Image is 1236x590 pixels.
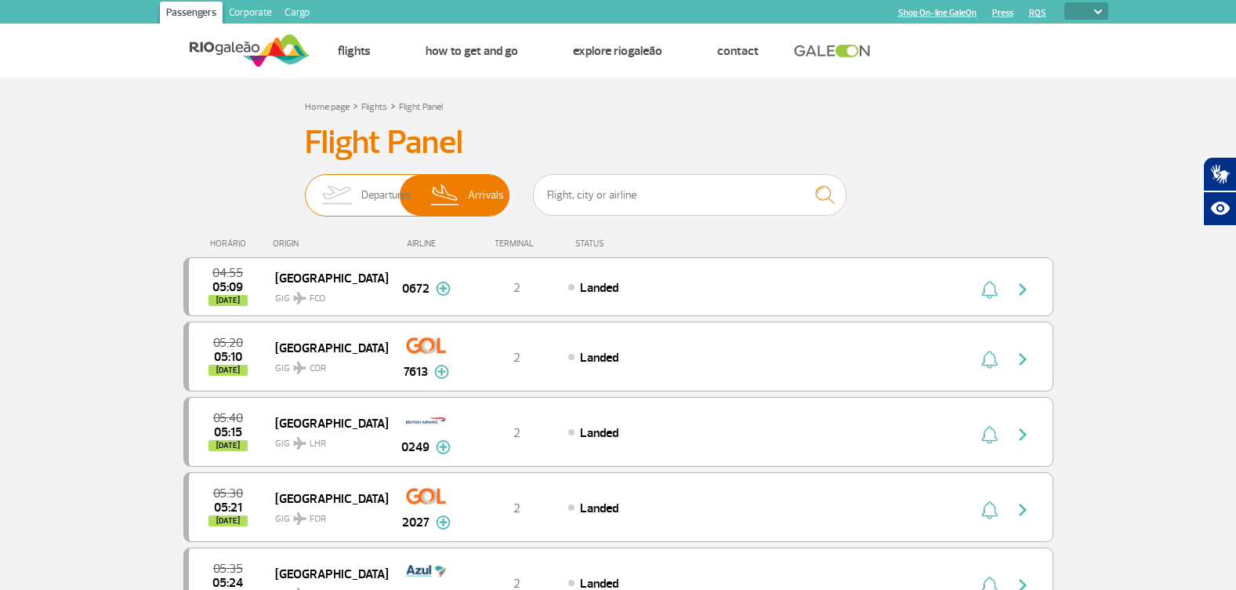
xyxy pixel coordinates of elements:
a: Press [992,8,1013,18]
span: 2 [513,425,520,441]
span: 2025-09-30 04:55:00 [212,268,243,279]
span: Departures [361,175,411,216]
a: How to get and go [426,43,518,59]
span: [GEOGRAPHIC_DATA] [275,268,375,288]
img: slider-desembarque [422,175,469,216]
img: seta-direita-painel-voo.svg [1013,501,1032,519]
a: > [353,97,358,115]
a: Flight Panel [399,101,443,113]
a: Passengers [160,2,223,27]
span: 2025-09-30 05:40:00 [213,413,243,424]
img: mais-info-painel-voo.svg [434,365,449,379]
span: FOR [310,512,326,526]
div: HORÁRIO [188,239,274,249]
img: destiny_airplane.svg [293,512,306,525]
button: Abrir recursos assistivos. [1203,191,1236,226]
span: FCO [310,292,325,306]
span: 2 [513,280,520,296]
div: AIRLINE [387,239,466,249]
img: mais-info-painel-voo.svg [436,515,451,530]
span: [DATE] [208,440,248,451]
span: 7613 [404,362,428,381]
span: [GEOGRAPHIC_DATA] [275,563,375,584]
span: [GEOGRAPHIC_DATA] [275,337,375,358]
span: Landed [580,350,618,366]
img: sino-painel-voo.svg [981,501,998,519]
a: Home page [305,101,350,113]
img: seta-direita-painel-voo.svg [1013,350,1032,369]
span: [DATE] [208,365,248,376]
span: GIG [275,504,375,526]
span: GIG [275,353,375,376]
a: Flights [361,101,387,113]
img: seta-direita-painel-voo.svg [1013,280,1032,299]
span: 0672 [402,279,430,298]
img: slider-embarque [312,175,361,216]
span: GIG [275,428,375,451]
span: COR [310,362,326,376]
div: Plugin de acessibilidade da Hand Talk. [1203,157,1236,226]
span: 2025-09-30 05:24:39 [212,577,243,588]
img: sino-painel-voo.svg [981,280,998,299]
span: [DATE] [208,515,248,526]
img: seta-direita-painel-voo.svg [1013,425,1032,444]
span: 2025-09-30 05:20:00 [213,337,243,348]
a: Corporate [223,2,278,27]
h3: Flight Panel [305,123,932,162]
span: [DATE] [208,295,248,306]
span: 2025-09-30 05:30:00 [213,488,243,499]
span: 2025-09-30 05:35:00 [213,563,243,574]
input: Flight, city or airline [533,174,846,216]
span: 2025-09-30 05:15:41 [214,427,242,438]
img: destiny_airplane.svg [293,362,306,374]
span: GIG [275,283,375,306]
span: 2 [513,501,520,516]
div: TERMINAL [466,239,567,249]
span: 2025-09-30 05:09:42 [212,282,243,293]
a: Contact [717,43,759,59]
span: 2025-09-30 05:10:34 [214,351,242,362]
a: Flights [338,43,371,59]
a: RQS [1029,8,1046,18]
span: Arrivals [468,175,504,216]
div: STATUS [567,239,695,249]
a: Explore RIOgaleão [573,43,662,59]
span: 2025-09-30 05:21:24 [214,502,242,513]
span: LHR [310,437,326,451]
span: 2 [513,350,520,366]
span: Landed [580,501,618,516]
span: 2027 [402,513,430,532]
span: [GEOGRAPHIC_DATA] [275,413,375,433]
div: ORIGIN [273,239,387,249]
img: sino-painel-voo.svg [981,350,998,369]
img: mais-info-painel-voo.svg [436,282,451,296]
img: sino-painel-voo.svg [981,425,998,444]
span: 0249 [401,438,430,457]
img: destiny_airplane.svg [293,437,306,450]
span: Landed [580,425,618,441]
a: Shop On-line GaleOn [898,8,977,18]
img: mais-info-painel-voo.svg [436,440,451,454]
span: [GEOGRAPHIC_DATA] [275,488,375,508]
button: Abrir tradutor de língua de sinais. [1203,157,1236,191]
a: > [390,97,396,115]
a: Cargo [278,2,316,27]
img: destiny_airplane.svg [293,292,306,304]
span: Landed [580,280,618,296]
